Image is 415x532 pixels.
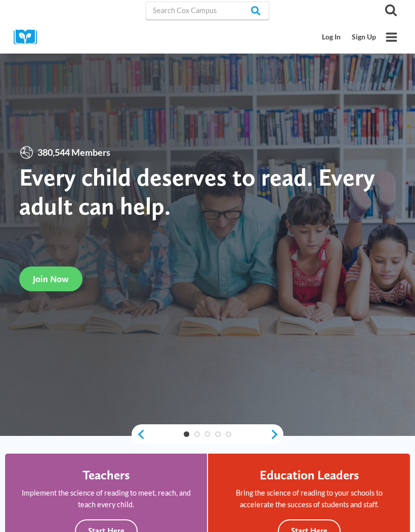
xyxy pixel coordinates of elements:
[184,431,189,437] a: 1
[194,431,200,437] a: 2
[205,431,211,437] a: 3
[132,429,145,440] a: previous
[19,162,375,220] strong: Every child deserves to read. Every adult can help.
[317,28,347,47] a: Log In
[146,2,269,20] input: Search Cox Campus
[270,429,283,440] a: next
[14,29,44,45] img: Cox Campus
[82,467,130,482] h4: Teachers
[132,424,283,445] div: content slider buttons
[226,431,231,437] a: 5
[215,431,221,437] a: 4
[19,267,82,291] a: Join Now
[382,27,401,47] button: Open menu
[19,487,193,510] p: Implement the science of reading to meet, reach, and teach every child.
[346,28,382,47] a: Sign Up
[222,487,396,510] p: Bring the science of reading to your schools to accelerate the success of students and staff.
[317,28,382,47] nav: Secondary Mobile Navigation
[260,467,359,482] h4: Education Leaders
[33,274,69,284] span: Join Now
[34,145,114,160] span: 380,544 Members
